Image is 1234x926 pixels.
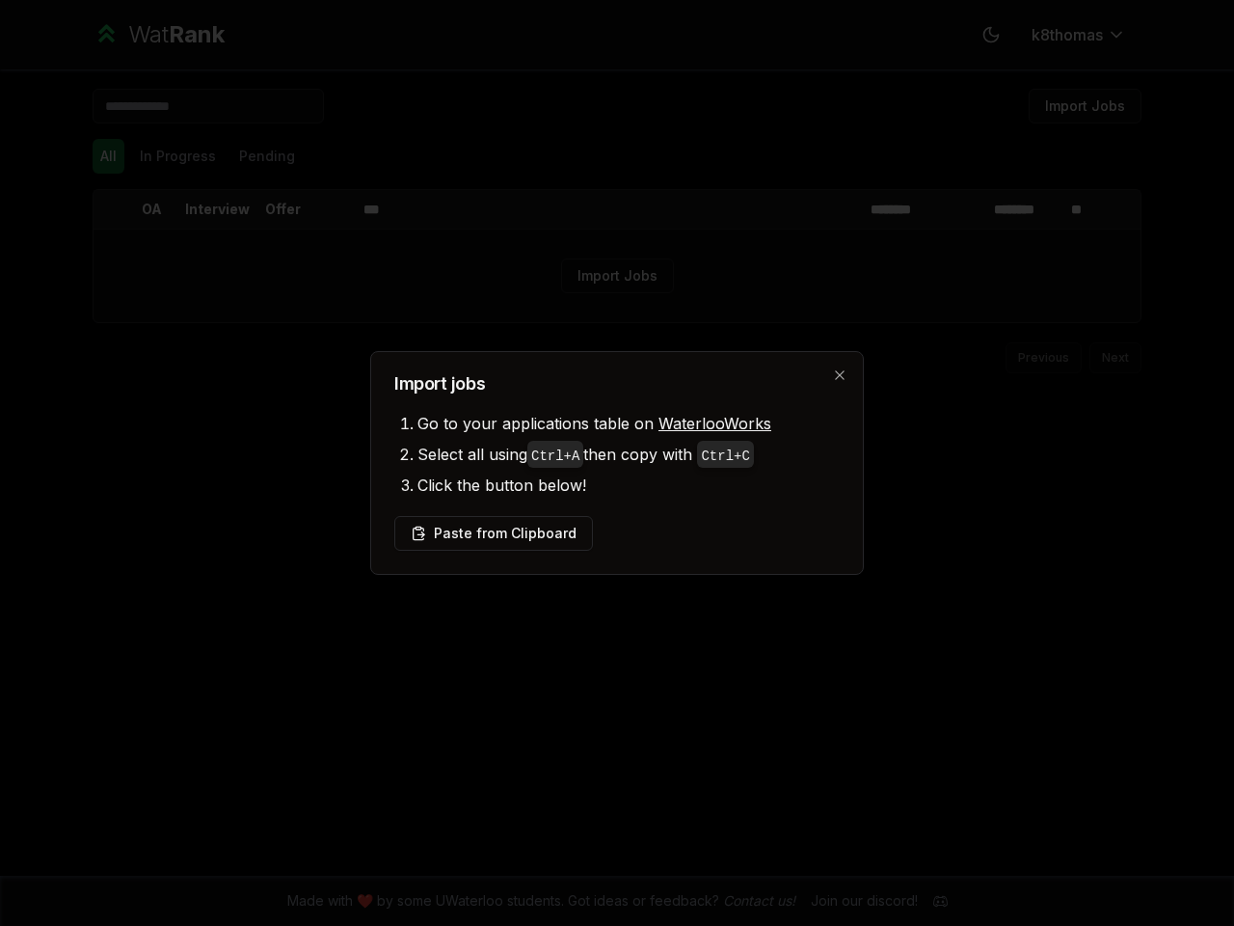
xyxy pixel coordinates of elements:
[701,449,749,464] code: Ctrl+ C
[394,375,840,393] h2: Import jobs
[417,439,840,470] li: Select all using then copy with
[417,470,840,501] li: Click the button below!
[417,408,840,439] li: Go to your applications table on
[658,414,771,433] a: WaterlooWorks
[531,449,579,464] code: Ctrl+ A
[394,516,593,551] button: Paste from Clipboard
